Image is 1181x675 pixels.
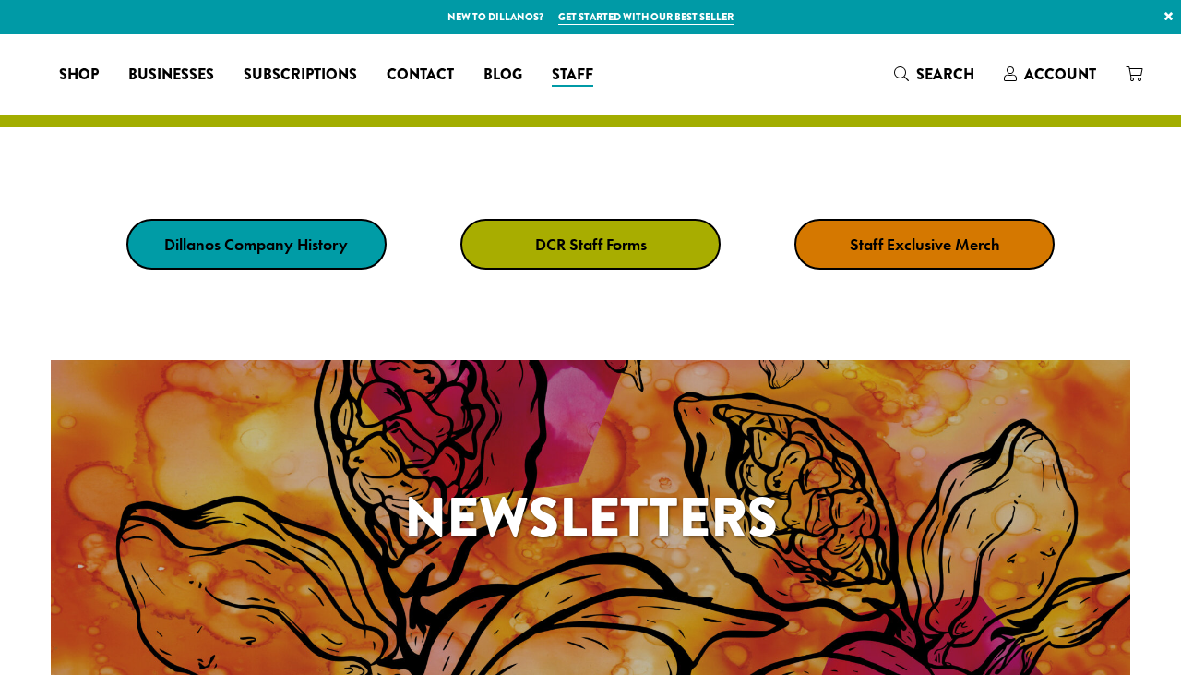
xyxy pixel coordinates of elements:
[128,64,214,87] span: Businesses
[44,60,113,90] a: Shop
[558,9,734,25] a: Get started with our best seller
[126,219,387,270] a: Dillanos Company History
[460,219,721,270] a: DCR Staff Forms
[916,64,974,85] span: Search
[535,234,647,255] strong: DCR Staff Forms
[164,234,348,255] strong: Dillanos Company History
[387,64,454,87] span: Contact
[552,64,593,87] span: Staff
[794,219,1055,270] a: Staff Exclusive Merch
[1024,64,1096,85] span: Account
[537,60,608,90] a: Staff
[59,64,99,87] span: Shop
[850,234,1000,255] strong: Staff Exclusive Merch
[879,59,989,90] a: Search
[244,64,357,87] span: Subscriptions
[51,476,1130,560] h1: Newsletters
[483,64,522,87] span: Blog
